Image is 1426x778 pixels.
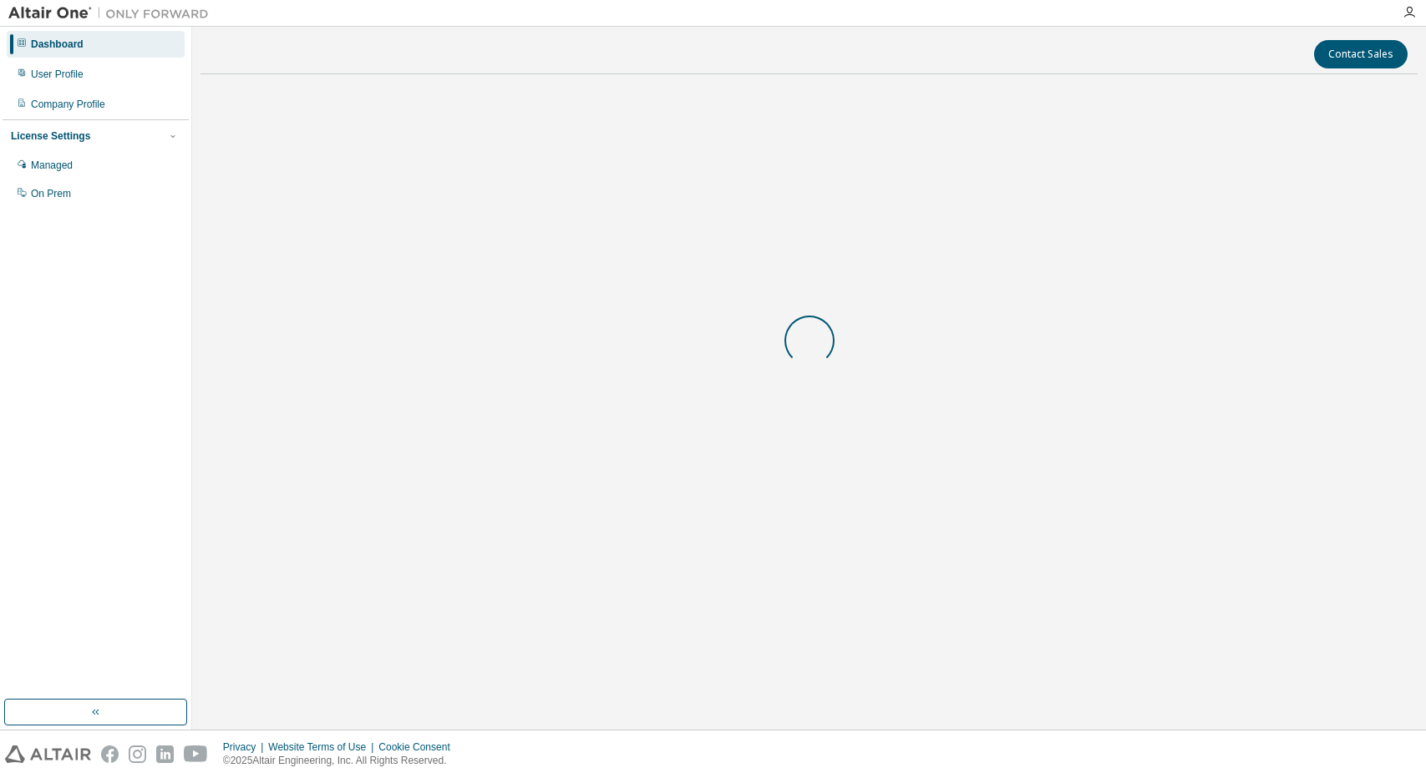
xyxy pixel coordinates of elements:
[31,38,84,51] div: Dashboard
[378,740,459,754] div: Cookie Consent
[31,98,105,111] div: Company Profile
[129,745,146,763] img: instagram.svg
[8,5,217,22] img: Altair One
[156,745,174,763] img: linkedin.svg
[223,754,460,768] p: © 2025 Altair Engineering, Inc. All Rights Reserved.
[223,740,268,754] div: Privacy
[184,745,208,763] img: youtube.svg
[31,68,84,81] div: User Profile
[268,740,378,754] div: Website Terms of Use
[5,745,91,763] img: altair_logo.svg
[31,159,73,172] div: Managed
[101,745,119,763] img: facebook.svg
[11,129,90,143] div: License Settings
[31,187,71,200] div: On Prem
[1314,40,1408,68] button: Contact Sales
